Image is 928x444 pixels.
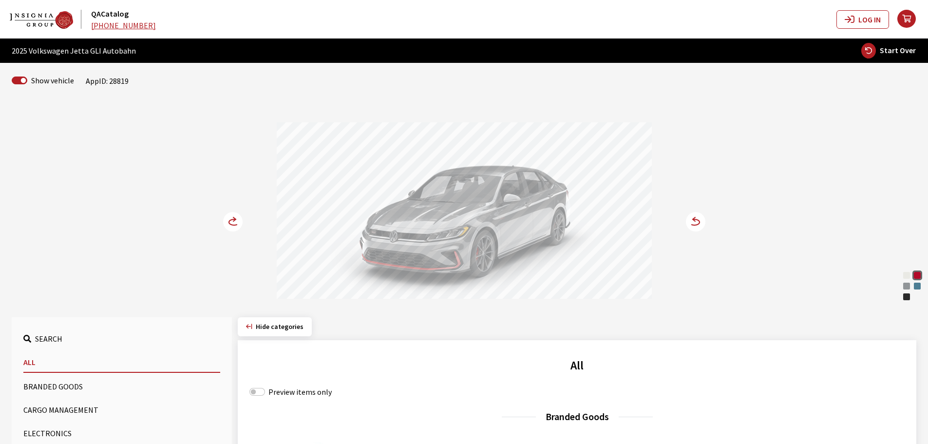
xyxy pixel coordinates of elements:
[912,281,922,291] div: Monterey Blue
[12,45,136,57] span: 2025 Volkswagen Jetta GLI Autobahn
[880,45,916,55] span: Start Over
[91,9,129,19] a: QACatalog
[912,270,922,280] div: Kings Red Metallic
[23,352,220,373] button: All
[91,20,156,30] a: [PHONE_NUMBER]
[836,10,889,29] button: Log In
[902,270,911,280] div: Pure White
[249,409,905,424] h3: Branded Goods
[35,334,62,344] span: Search
[249,357,905,374] h2: All
[897,2,928,37] button: your cart
[10,11,73,29] img: Dashboard
[256,322,303,331] span: Click to hide category section.
[23,424,220,443] button: Electronics
[902,281,911,291] div: Monument Gray
[86,75,129,87] div: AppID: 28819
[861,42,916,59] button: Start Over
[238,317,312,336] button: Hide categories
[268,386,332,398] label: Preview items only
[10,10,89,28] a: QACatalog logo
[902,292,911,302] div: Deep Black Pearl
[23,400,220,420] button: Cargo Management
[23,377,220,396] button: Branded Goods
[31,75,74,86] label: Show vehicle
